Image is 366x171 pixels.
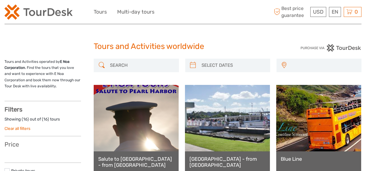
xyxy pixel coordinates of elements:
[199,60,267,71] input: SELECT DATES
[108,60,176,71] input: SEARCH
[313,9,324,15] span: USD
[272,5,309,18] span: Best price guarantee
[94,8,107,16] a: Tours
[281,156,357,162] a: Blue Line
[5,126,30,131] a: Clear all filters
[43,116,48,122] label: 16
[300,44,361,52] img: PurchaseViaTourDesk.png
[354,9,359,15] span: 0
[117,8,155,16] a: Multi-day tours
[189,156,265,168] a: [GEOGRAPHIC_DATA] - from [GEOGRAPHIC_DATA]
[5,116,81,126] div: Showing ( ) out of ( ) tours
[5,60,70,70] strong: E Noa Corporation
[98,156,174,168] a: Salute to [GEOGRAPHIC_DATA] - from [GEOGRAPHIC_DATA]
[5,141,81,148] h3: Price
[329,7,341,17] div: EN
[5,59,81,89] p: Tours and Activities operated by . Find the tours that you love and want to experience with E Noa...
[5,106,22,113] strong: Filters
[94,42,272,51] h1: Tours and Activities worldwide
[23,116,27,122] label: 16
[5,5,73,20] img: 2254-3441b4b5-4e5f-4d00-b396-31f1d84a6ebf_logo_small.png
